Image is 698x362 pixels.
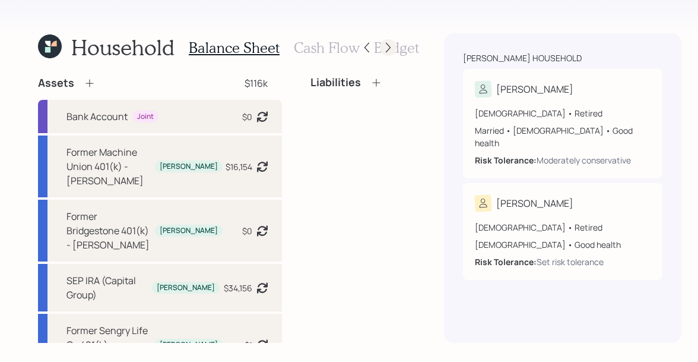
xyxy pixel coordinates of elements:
div: [DEMOGRAPHIC_DATA] • Retired [475,107,651,119]
div: Bank Account [66,109,128,124]
div: [PERSON_NAME] [160,226,218,236]
div: [DEMOGRAPHIC_DATA] • Retired [475,221,651,234]
div: Married • [DEMOGRAPHIC_DATA] • Good health [475,124,651,149]
div: Set risk tolerance [537,256,604,268]
div: $116k [245,76,268,90]
h3: Budget [374,39,419,56]
h3: Balance Sheet [189,39,280,56]
div: [DEMOGRAPHIC_DATA] • Good health [475,238,651,251]
h1: Household [71,34,174,60]
div: Former Machine Union 401(k) - [PERSON_NAME] [66,145,150,188]
div: Joint [137,112,154,122]
div: [PERSON_NAME] [496,82,573,96]
div: $0 [242,225,252,237]
h4: Liabilities [310,76,361,89]
div: $34,156 [224,282,252,294]
h3: Cash Flow [294,39,360,56]
div: [PERSON_NAME] [160,162,218,172]
div: $1 [245,339,252,351]
div: $0 [242,111,252,123]
div: Moderately conservative [537,154,631,166]
div: SEP IRA (Capital Group) [66,273,147,302]
div: [PERSON_NAME] [157,283,215,293]
div: [PERSON_NAME] [496,196,573,210]
div: [PERSON_NAME] household [463,52,582,64]
div: [PERSON_NAME] [160,340,218,350]
h4: Assets [38,77,74,90]
b: Risk Tolerance: [475,256,537,267]
div: $16,154 [226,160,252,173]
div: Former Bridgestone 401(k) - [PERSON_NAME] [66,209,150,252]
b: Risk Tolerance: [475,155,537,166]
